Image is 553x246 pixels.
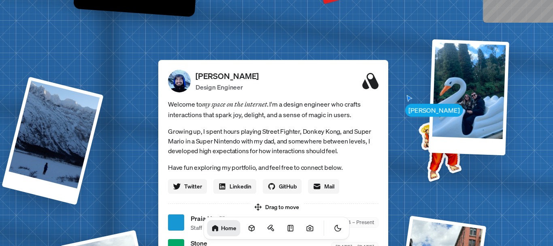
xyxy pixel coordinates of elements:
div: 2024 – Present [334,217,379,227]
p: Have fun exploring my portfolio, and feel free to connect below. [168,162,379,173]
a: GitHub [263,179,302,194]
a: Linkedin [213,179,256,194]
button: Toggle Theme [330,220,346,236]
a: Mail [308,179,339,194]
span: GitHub [279,182,297,190]
span: Staff Product Designer [191,223,248,232]
h1: Home [221,224,236,232]
span: Welcome to I'm a design engineer who crafts interactions that spark joy, delight, and a sense of ... [168,99,379,120]
a: Home [207,220,240,236]
p: [PERSON_NAME] [196,70,259,82]
span: Mail [324,182,334,190]
span: Linkedin [230,182,251,190]
a: Twitter [168,179,207,194]
img: Profile Picture [168,70,191,92]
p: Growing up, I spent hours playing Street Fighter, Donkey Kong, and Super Mario in a Super Nintend... [168,126,379,156]
span: Twitter [184,182,202,190]
p: Design Engineer [196,82,259,92]
em: my space on the internet. [202,100,269,108]
span: Praia Health [191,214,248,223]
